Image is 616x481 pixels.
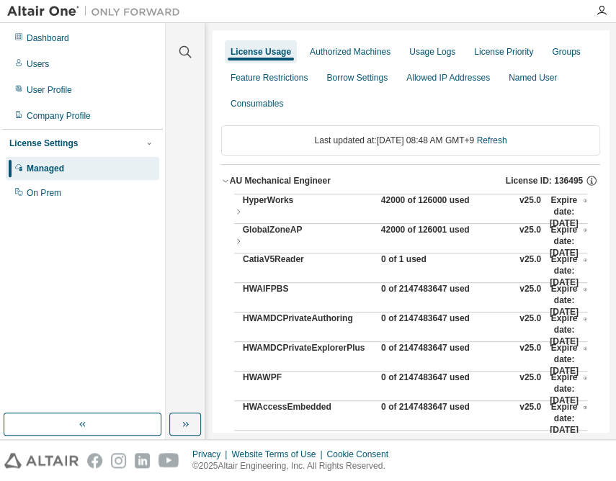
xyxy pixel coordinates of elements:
div: Allowed IP Addresses [406,72,490,84]
div: v25.0 [519,401,541,436]
span: License ID: 136495 [506,175,583,186]
button: GlobalZoneAP42000 of 126001 usedv25.0Expire date:[DATE] [234,224,587,259]
div: License Usage [231,46,291,58]
div: Groups [552,46,580,58]
div: Expire date: [DATE] [550,372,587,406]
button: HWActivate0 of 2147483647 usedv25.0Expire date:[DATE] [243,431,587,465]
div: v25.0 [519,253,541,288]
button: HWAccessEmbedded0 of 2147483647 usedv25.0Expire date:[DATE] [243,401,587,436]
p: © 2025 Altair Engineering, Inc. All Rights Reserved. [192,460,397,472]
div: 0 of 2147483647 used [381,431,511,465]
div: License Settings [9,138,78,149]
div: On Prem [27,187,61,199]
div: Cookie Consent [326,449,396,460]
div: v25.0 [519,342,541,377]
img: facebook.svg [87,453,102,468]
div: User Profile [27,84,72,96]
div: HWAccessEmbedded [243,401,372,436]
button: HWAWPF0 of 2147483647 usedv25.0Expire date:[DATE] [243,372,587,406]
div: Feature Restrictions [231,72,308,84]
div: 0 of 2147483647 used [381,372,511,406]
div: v25.0 [519,283,541,318]
button: HWAIFPBS0 of 2147483647 usedv25.0Expire date:[DATE] [243,283,587,318]
a: Refresh [476,135,506,145]
div: Company Profile [27,110,91,122]
div: HWAMDCPrivateExplorerPlus [243,342,372,377]
div: Expire date: [DATE] [550,313,587,347]
div: v25.0 [519,194,541,229]
div: v25.0 [519,372,541,406]
button: HyperWorks42000 of 126000 usedv25.0Expire date:[DATE] [234,194,587,229]
div: 0 of 2147483647 used [381,283,511,318]
div: 0 of 2147483647 used [381,401,511,436]
img: instagram.svg [111,453,126,468]
div: HWActivate [243,431,372,465]
div: v25.0 [519,224,541,259]
img: youtube.svg [159,453,179,468]
div: HWAMDCPrivateAuthoring [243,313,372,347]
div: v25.0 [519,313,541,347]
div: Managed [27,163,64,174]
div: Dashboard [27,32,69,44]
img: altair_logo.svg [4,453,79,468]
button: AU Mechanical EngineerLicense ID: 136495 [221,165,600,197]
div: HWAIFPBS [243,283,372,318]
div: Usage Logs [409,46,455,58]
div: Expire date: [DATE] [550,342,587,377]
img: Altair One [7,4,187,19]
div: AU Mechanical Engineer [230,175,331,186]
div: HWAWPF [243,372,372,406]
div: 42000 of 126001 used [381,224,511,259]
div: Expire date: [DATE] [550,283,587,318]
div: Expire date: [DATE] [550,224,587,259]
button: CatiaV5Reader0 of 1 usedv25.0Expire date:[DATE] [243,253,587,288]
div: CatiaV5Reader [243,253,372,288]
div: License Priority [474,46,533,58]
div: Expire date: [DATE] [550,401,587,436]
div: Named User [509,72,557,84]
div: 42000 of 126000 used [381,194,511,229]
button: HWAMDCPrivateAuthoring0 of 2147483647 usedv25.0Expire date:[DATE] [243,313,587,347]
img: linkedin.svg [135,453,150,468]
button: HWAMDCPrivateExplorerPlus0 of 2147483647 usedv25.0Expire date:[DATE] [243,342,587,377]
div: Privacy [192,449,231,460]
div: Expire date: [DATE] [550,194,587,229]
div: Authorized Machines [310,46,390,58]
div: 0 of 2147483647 used [381,342,511,377]
div: Borrow Settings [326,72,388,84]
div: Users [27,58,49,70]
div: Expire date: [DATE] [550,253,587,288]
div: v25.0 [519,431,541,465]
div: GlobalZoneAP [243,224,372,259]
div: Consumables [231,98,283,109]
div: Last updated at: [DATE] 08:48 AM GMT+9 [221,125,600,156]
div: Website Terms of Use [231,449,326,460]
div: 0 of 1 used [381,253,511,288]
div: HyperWorks [243,194,372,229]
div: Expire date: [DATE] [550,431,587,465]
div: 0 of 2147483647 used [381,313,511,347]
